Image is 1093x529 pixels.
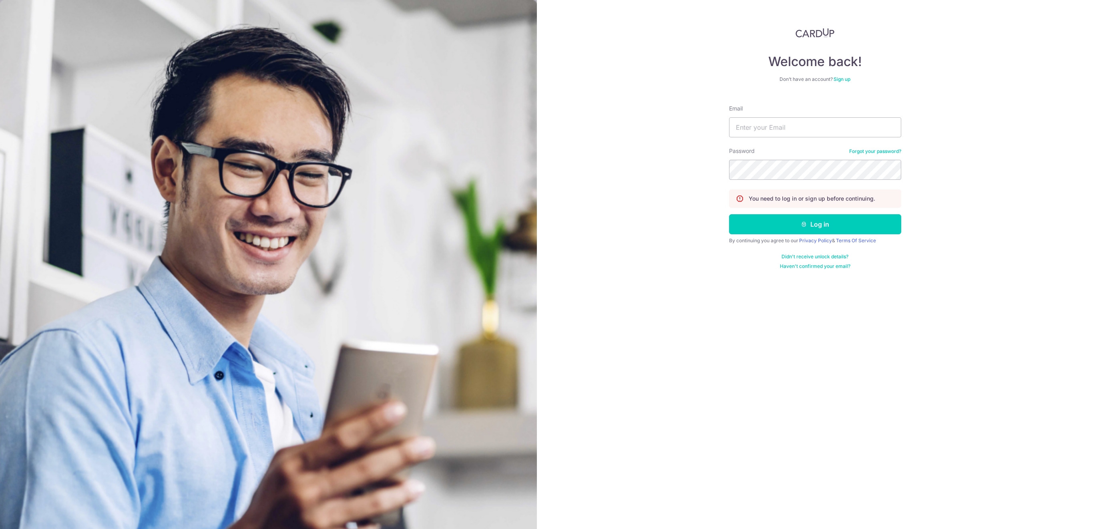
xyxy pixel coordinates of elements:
a: Didn't receive unlock details? [782,253,848,260]
a: Privacy Policy [799,237,832,243]
a: Sign up [834,76,850,82]
button: Log in [729,214,901,234]
h4: Welcome back! [729,54,901,70]
img: CardUp Logo [796,28,835,38]
div: Don’t have an account? [729,76,901,82]
a: Haven't confirmed your email? [780,263,850,270]
p: You need to log in or sign up before continuing. [749,195,875,203]
a: Forgot your password? [849,148,901,155]
label: Password [729,147,755,155]
div: By continuing you agree to our & [729,237,901,244]
a: Terms Of Service [836,237,876,243]
input: Enter your Email [729,117,901,137]
label: Email [729,105,743,113]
